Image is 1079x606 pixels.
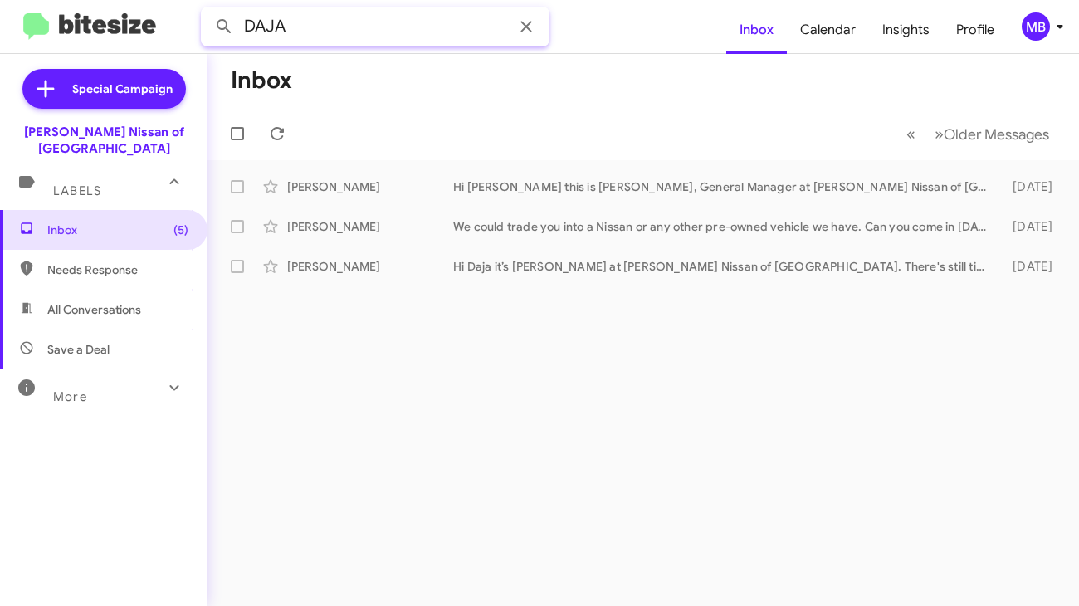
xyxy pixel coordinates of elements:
button: MB [1008,12,1061,41]
div: Hi Daja it’s [PERSON_NAME] at [PERSON_NAME] Nissan of [GEOGRAPHIC_DATA]. There's still time to ta... [453,258,997,275]
h1: Inbox [231,67,292,94]
div: MB [1022,12,1050,41]
div: [DATE] [997,218,1066,235]
a: Inbox [726,6,787,54]
button: Next [925,117,1059,151]
span: All Conversations [47,301,141,318]
span: Labels [53,183,101,198]
div: [PERSON_NAME] [287,258,453,275]
nav: Page navigation example [897,117,1059,151]
button: Previous [896,117,925,151]
span: Special Campaign [72,81,173,97]
a: Insights [869,6,943,54]
div: [DATE] [997,258,1066,275]
a: Calendar [787,6,869,54]
span: Save a Deal [47,341,110,358]
div: [PERSON_NAME] [287,178,453,195]
span: » [935,124,944,144]
input: Search [201,7,549,46]
div: [PERSON_NAME] [287,218,453,235]
span: (5) [173,222,188,238]
div: Hi [PERSON_NAME] this is [PERSON_NAME], General Manager at [PERSON_NAME] Nissan of [GEOGRAPHIC_DA... [453,178,997,195]
div: We could trade you into a Nissan or any other pre-owned vehicle we have. Can you come in [DATE] o... [453,218,997,235]
span: Older Messages [944,125,1049,144]
a: Special Campaign [22,69,186,109]
div: [DATE] [997,178,1066,195]
span: « [906,124,915,144]
span: More [53,389,87,404]
a: Profile [943,6,1008,54]
span: Needs Response [47,261,188,278]
span: Inbox [47,222,188,238]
